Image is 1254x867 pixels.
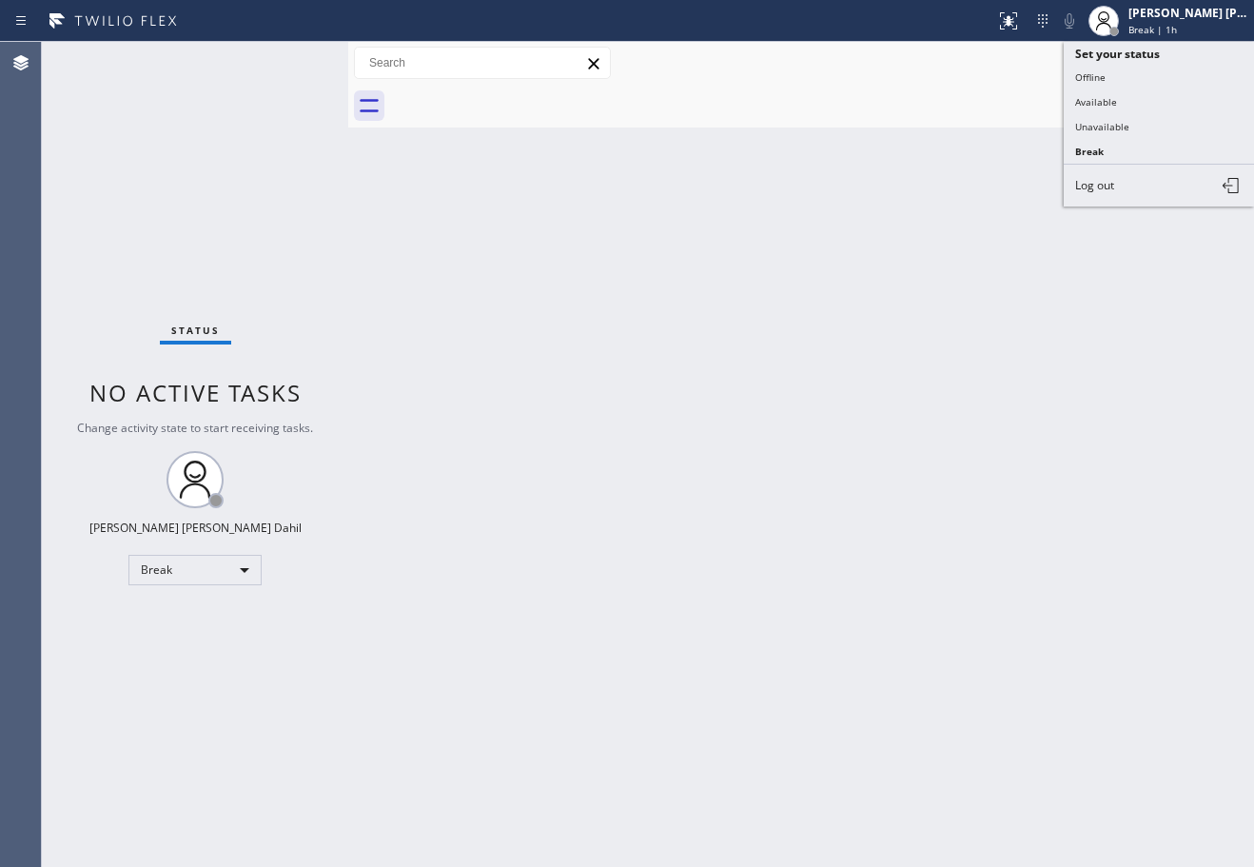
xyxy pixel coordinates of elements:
[77,420,313,436] span: Change activity state to start receiving tasks.
[89,520,302,536] div: [PERSON_NAME] [PERSON_NAME] Dahil
[355,48,610,78] input: Search
[1128,23,1177,36] span: Break | 1h
[171,324,220,337] span: Status
[89,377,302,408] span: No active tasks
[1056,8,1083,34] button: Mute
[1128,5,1248,21] div: [PERSON_NAME] [PERSON_NAME] Dahil
[128,555,262,585] div: Break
